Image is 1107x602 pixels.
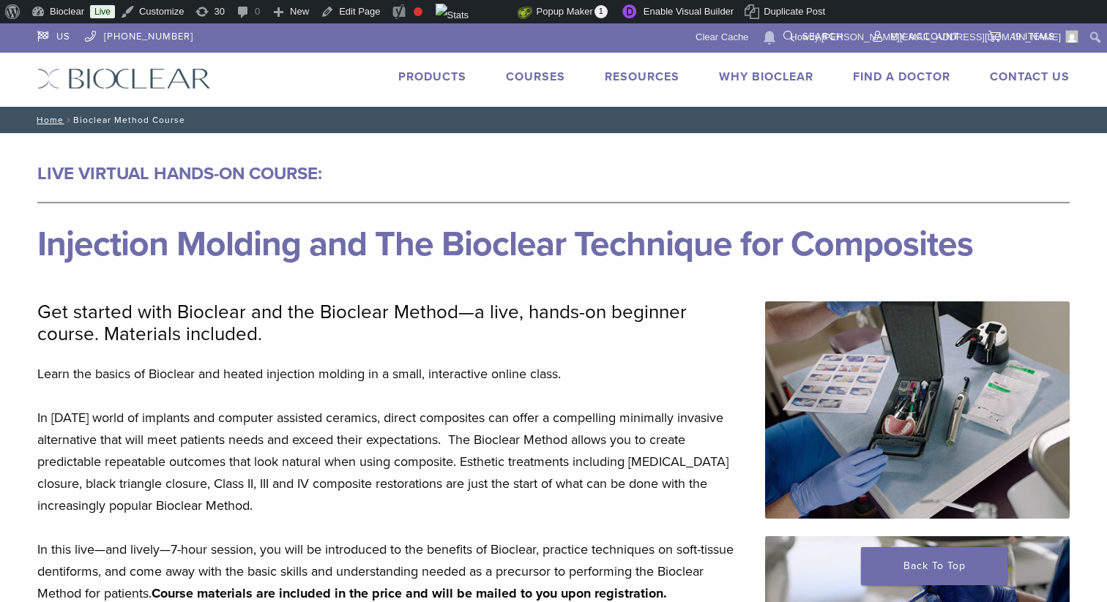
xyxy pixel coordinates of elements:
span: 1 [594,5,608,18]
span: / [64,116,73,124]
a: Find A Doctor [853,69,950,84]
a: Home [32,115,64,125]
a: [PHONE_NUMBER] [85,23,193,45]
img: Bioclear [37,68,211,89]
a: US [37,23,70,45]
a: Why Bioclear [719,69,813,84]
p: Get started with Bioclear and the Bioclear Method—a live, hands-on beginner course. Materials inc... [37,301,748,345]
a: Courses [506,69,565,84]
a: Howdy, [785,26,1084,49]
a: 19 items [988,23,1055,45]
h1: Injection Molding and The Bioclear Technique for Composites [37,227,1070,262]
a: Products [398,69,466,84]
a: Search [783,23,843,45]
a: Resources [605,69,679,84]
strong: Course materials are included in the price and will be mailed to you upon registration. [152,585,667,601]
a: Contact Us [990,69,1070,84]
a: Back To Top [861,547,1007,585]
div: Focus keyphrase not set [414,7,422,16]
strong: LIVE VIRTUAL HANDS-ON COURSE: [37,163,322,184]
a: Live [90,5,115,18]
span: [PERSON_NAME][EMAIL_ADDRESS][DOMAIN_NAME] [821,31,1061,42]
a: Clear Cache [690,26,754,49]
a: My Account [873,23,959,45]
img: Views over 48 hours. Click for more Jetpack Stats. [436,4,518,21]
nav: Bioclear Method Course [26,107,1081,133]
